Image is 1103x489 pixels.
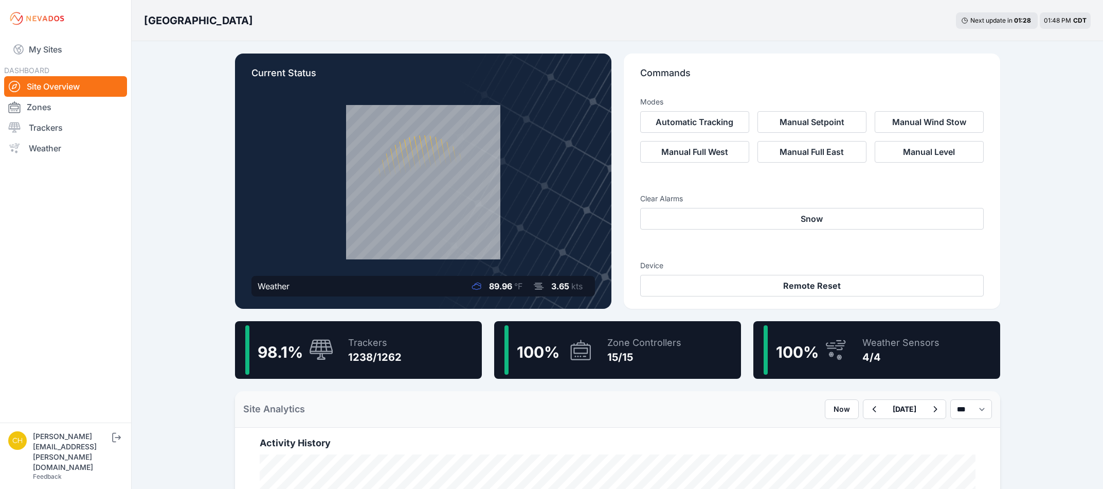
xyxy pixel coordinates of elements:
[1073,16,1087,24] span: CDT
[640,111,749,133] button: Automatic Tracking
[753,321,1000,379] a: 100%Weather Sensors4/4
[258,280,290,292] div: Weather
[144,13,253,28] h3: [GEOGRAPHIC_DATA]
[514,281,522,291] span: °F
[4,97,127,117] a: Zones
[8,431,27,450] img: chris.young@nevados.solar
[8,10,66,27] img: Nevados
[640,260,984,271] h3: Device
[235,321,482,379] a: 98.1%Trackers1238/1262
[348,336,402,350] div: Trackers
[884,400,925,418] button: [DATE]
[640,208,984,230] button: Snow
[251,66,595,89] p: Current Status
[4,117,127,138] a: Trackers
[862,336,939,350] div: Weather Sensors
[640,66,984,89] p: Commands
[33,431,110,473] div: [PERSON_NAME][EMAIL_ADDRESS][PERSON_NAME][DOMAIN_NAME]
[825,399,859,419] button: Now
[640,194,984,204] h3: Clear Alarms
[348,350,402,364] div: 1238/1262
[494,321,741,379] a: 100%Zone Controllers15/15
[1014,16,1033,25] div: 01 : 28
[4,138,127,159] a: Weather
[258,343,303,361] span: 98.1 %
[551,281,569,291] span: 3.65
[1044,16,1071,24] span: 01:48 PM
[875,141,984,163] button: Manual Level
[640,97,663,107] h3: Modes
[4,66,49,75] span: DASHBOARD
[757,141,866,163] button: Manual Full East
[571,281,583,291] span: kts
[4,37,127,62] a: My Sites
[862,350,939,364] div: 4/4
[776,343,819,361] span: 100 %
[757,111,866,133] button: Manual Setpoint
[640,141,749,163] button: Manual Full West
[4,76,127,97] a: Site Overview
[33,473,62,480] a: Feedback
[517,343,559,361] span: 100 %
[875,111,984,133] button: Manual Wind Stow
[489,281,512,291] span: 89.96
[607,350,681,364] div: 15/15
[144,7,253,34] nav: Breadcrumb
[260,436,975,450] h2: Activity History
[243,402,305,416] h2: Site Analytics
[607,336,681,350] div: Zone Controllers
[970,16,1012,24] span: Next update in
[640,275,984,296] button: Remote Reset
